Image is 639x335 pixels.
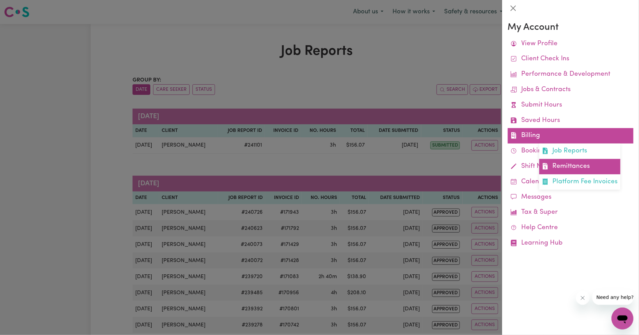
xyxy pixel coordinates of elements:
[508,22,634,34] h3: My Account
[539,144,621,159] a: Job Reports
[592,290,634,305] iframe: Message from company
[508,205,634,220] a: Tax & Super
[4,5,41,10] span: Need any help?
[508,144,634,159] a: Bookings
[539,159,621,174] a: Remittances
[612,308,634,330] iframe: Button to launch messaging window
[508,113,634,128] a: Saved Hours
[508,190,634,205] a: Messages
[508,220,634,236] a: Help Centre
[508,98,634,113] a: Submit Hours
[508,236,634,251] a: Learning Hub
[508,51,634,67] a: Client Check Ins
[576,291,590,305] iframe: Close message
[539,174,621,190] a: Platform Fee Invoices
[508,36,634,52] a: View Profile
[508,174,634,190] a: Calendar
[508,3,519,14] button: Close
[508,67,634,82] a: Performance & Development
[508,159,634,174] a: Shift Notes
[508,82,634,98] a: Jobs & Contracts
[508,128,634,144] a: BillingJob ReportsRemittancesPlatform Fee Invoices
